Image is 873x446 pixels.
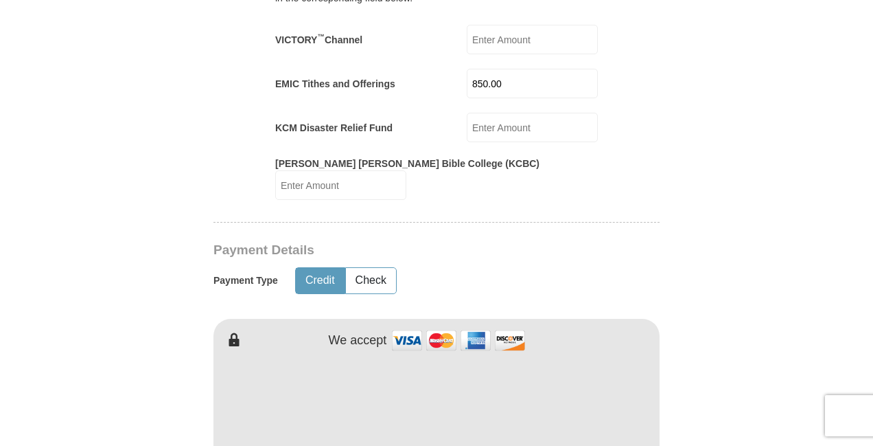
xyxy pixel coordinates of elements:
input: Enter Amount [467,25,598,54]
button: Credit [296,268,345,293]
input: Enter Amount [467,69,598,98]
button: Check [346,268,396,293]
h4: We accept [329,333,387,348]
label: KCM Disaster Relief Fund [275,121,393,135]
input: Enter Amount [467,113,598,142]
label: VICTORY Channel [275,33,362,47]
input: Enter Amount [275,170,406,200]
h3: Payment Details [213,243,563,258]
h5: Payment Type [213,275,278,287]
label: [PERSON_NAME] [PERSON_NAME] Bible College (KCBC) [275,157,539,170]
sup: ™ [317,32,325,41]
img: credit cards accepted [390,326,527,355]
label: EMIC Tithes and Offerings [275,77,395,91]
